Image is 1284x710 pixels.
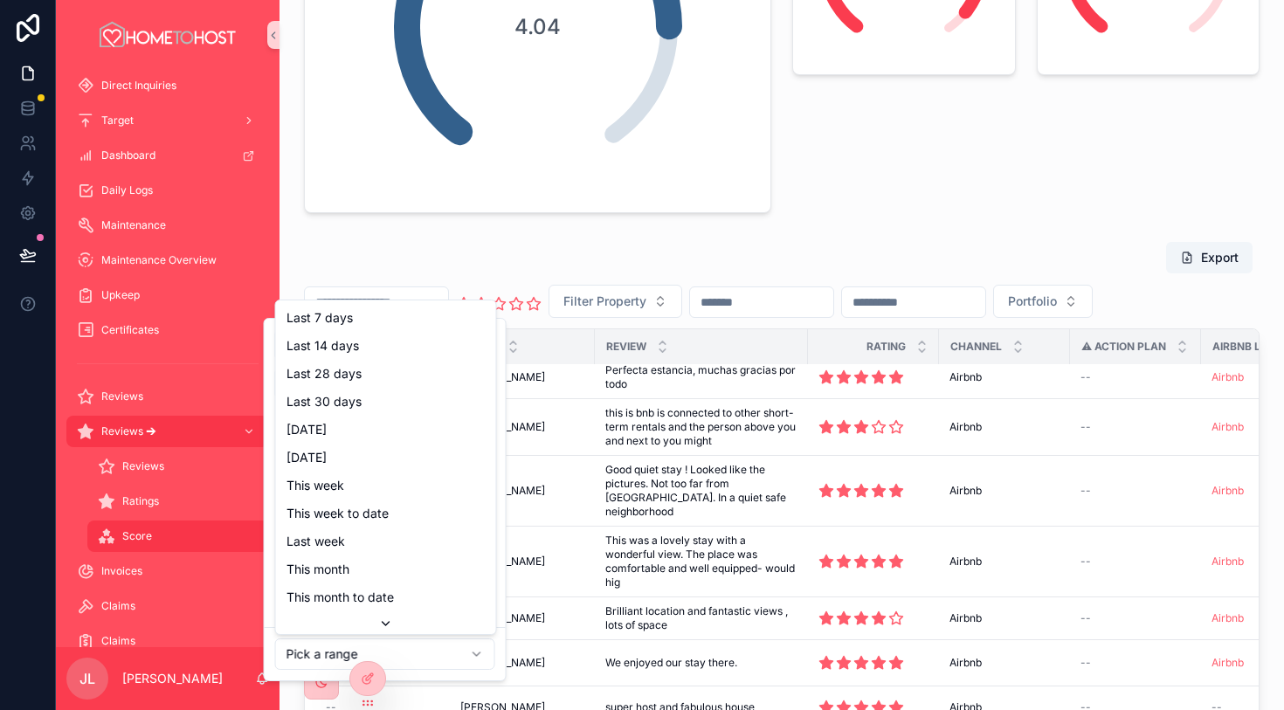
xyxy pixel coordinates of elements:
span: Last week [286,533,345,550]
span: Last 28 days [286,365,362,383]
span: This month to date [286,589,394,606]
span: Last 30 days [286,393,362,410]
span: Last 14 days [286,337,359,355]
span: This month [286,561,349,578]
span: [DATE] [286,421,327,438]
span: This week [286,477,344,494]
span: [DATE] [286,449,327,466]
iframe: Spotlight [2,84,33,115]
span: This week to date [286,505,389,522]
span: Last 7 days [286,309,353,327]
